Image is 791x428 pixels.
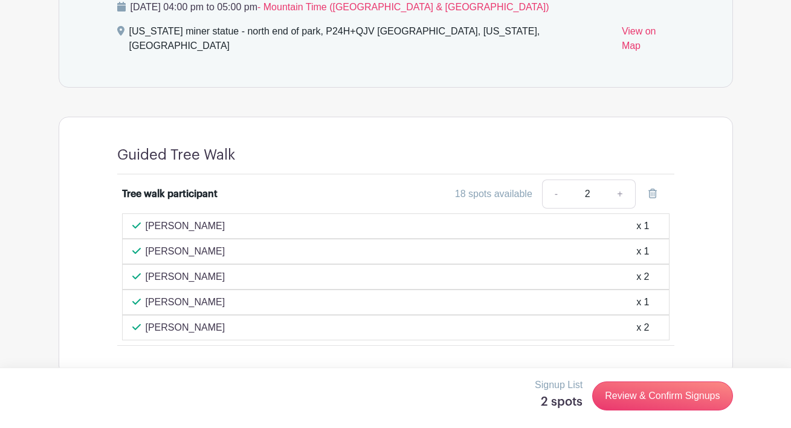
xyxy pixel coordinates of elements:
a: View on Map [622,24,674,58]
div: x 1 [636,295,649,310]
div: [US_STATE] miner statue - north end of park, P24H+QJV [GEOGRAPHIC_DATA], [US_STATE], [GEOGRAPHIC_... [129,24,612,58]
p: [PERSON_NAME] [146,295,225,310]
div: x 2 [636,270,649,284]
a: Review & Confirm Signups [592,381,732,410]
p: [PERSON_NAME] [146,219,225,233]
a: - [542,180,570,209]
h5: 2 spots [535,395,583,409]
div: x 1 [636,219,649,233]
div: x 2 [636,320,649,335]
h4: Guided Tree Walk [117,146,235,164]
p: [PERSON_NAME] [146,244,225,259]
a: + [605,180,635,209]
div: Tree walk participant [122,187,218,201]
p: [PERSON_NAME] [146,270,225,284]
span: - Mountain Time ([GEOGRAPHIC_DATA] & [GEOGRAPHIC_DATA]) [257,2,549,12]
p: Signup List [535,378,583,392]
p: [PERSON_NAME] [146,320,225,335]
div: x 1 [636,244,649,259]
div: 18 spots available [455,187,532,201]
